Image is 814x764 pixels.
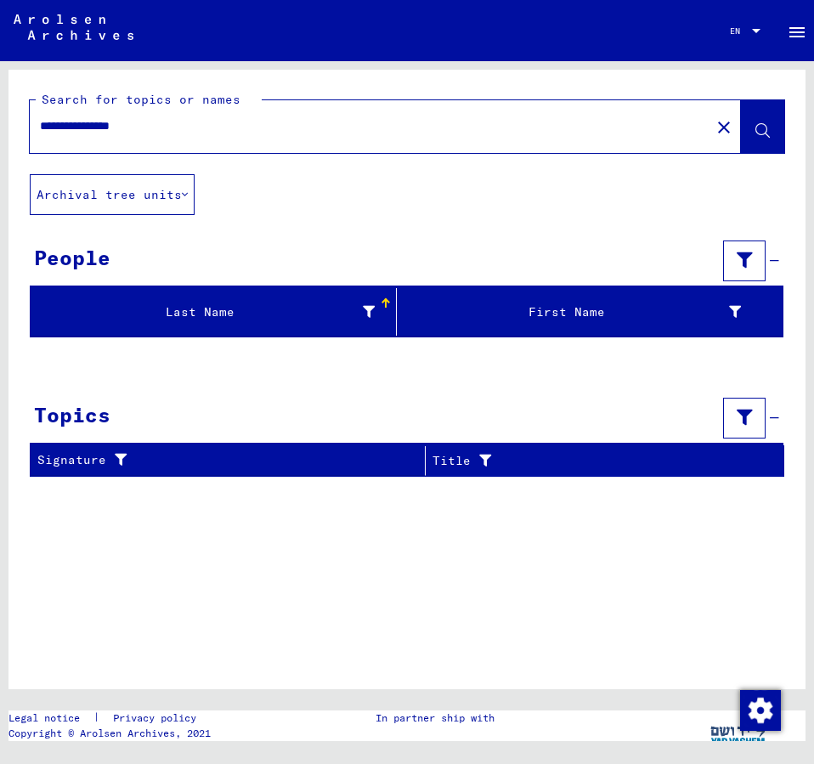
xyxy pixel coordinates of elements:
mat-header-cell: First Name [397,288,783,336]
div: Signature [37,447,429,474]
mat-icon: close [714,117,734,138]
p: In partner ship with [376,710,495,726]
div: Title [432,452,750,470]
mat-header-cell: Last Name [31,288,397,336]
p: Copyright © Arolsen Archives, 2021 [8,726,217,741]
img: yv_logo.png [707,710,771,753]
button: Toggle sidenav [780,14,814,48]
div: First Name [404,303,741,321]
img: Change consent [740,690,781,731]
div: Topics [34,399,110,430]
div: Last Name [37,303,375,321]
a: Legal notice [8,710,93,726]
button: Clear [707,110,741,144]
a: Privacy policy [99,710,217,726]
div: Signature [37,451,412,469]
div: Title [432,447,767,474]
div: Last Name [37,298,396,325]
button: Archival tree units [30,174,195,215]
mat-icon: Side nav toggle icon [787,22,807,42]
div: People [34,242,110,273]
div: Change consent [739,689,780,730]
img: Arolsen_neg.svg [14,14,133,40]
mat-label: Search for topics or names [42,92,240,107]
div: | [8,710,217,726]
span: EN [730,26,749,36]
div: First Name [404,298,762,325]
